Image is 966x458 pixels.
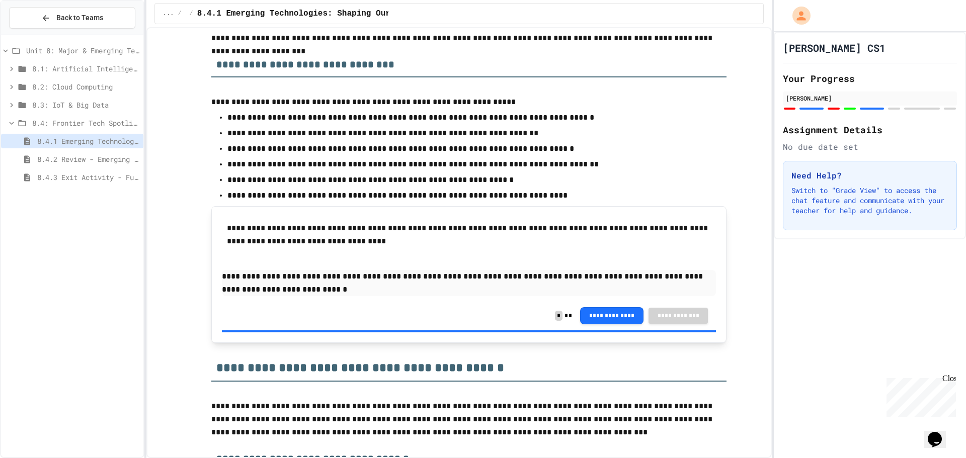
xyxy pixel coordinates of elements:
iframe: chat widget [882,374,956,417]
p: Switch to "Grade View" to access the chat feature and communicate with your teacher for help and ... [791,186,948,216]
span: ... [163,10,174,18]
span: 8.3: IoT & Big Data [32,100,139,110]
h1: [PERSON_NAME] CS1 [783,41,886,55]
div: [PERSON_NAME] [786,94,954,103]
div: No due date set [783,141,957,153]
span: 8.4.3 Exit Activity - Future Tech Challenge [37,172,139,182]
span: 8.1: Artificial Intelligence Basics [32,63,139,74]
h2: Your Progress [783,71,957,85]
span: Unit 8: Major & Emerging Technologies [26,45,139,56]
iframe: chat widget [924,418,956,448]
span: Back to Teams [56,13,103,23]
h2: Assignment Details [783,123,957,137]
div: My Account [782,4,813,27]
span: 8.4.1 Emerging Technologies: Shaping Our Digital Future [37,136,139,146]
span: / [190,10,193,18]
span: 8.4.2 Review - Emerging Technologies: Shaping Our Digital Future [37,154,139,164]
span: 8.4.1 Emerging Technologies: Shaping Our Digital Future [197,8,463,20]
span: 8.2: Cloud Computing [32,81,139,92]
h3: Need Help? [791,169,948,181]
span: / [178,10,181,18]
span: 8.4: Frontier Tech Spotlight [32,118,139,128]
div: Chat with us now!Close [4,4,69,64]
